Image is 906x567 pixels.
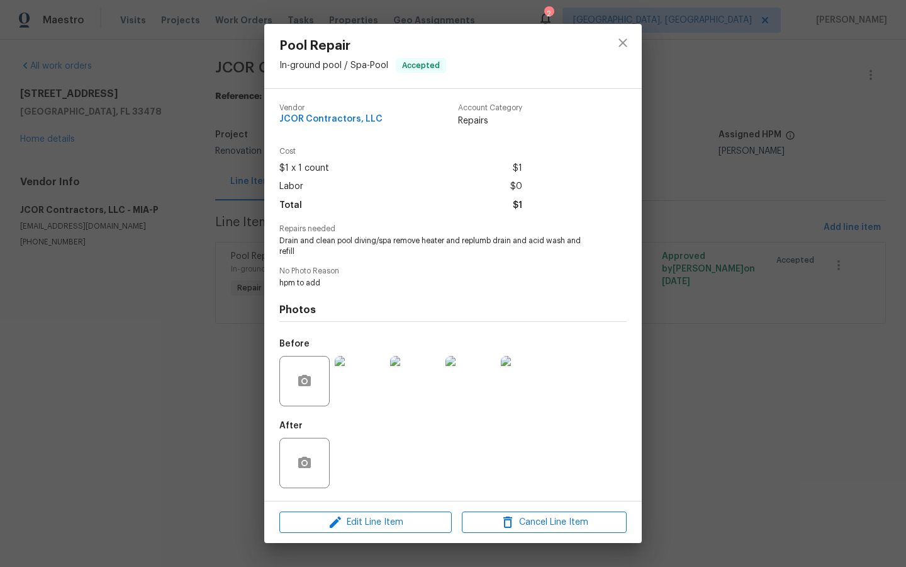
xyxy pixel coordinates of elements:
[279,147,522,156] span: Cost
[279,61,388,70] span: In-ground pool / Spa - Pool
[279,304,627,316] h4: Photos
[279,278,592,289] span: hpm to add
[279,104,383,112] span: Vendor
[608,28,638,58] button: close
[544,8,553,20] div: 2
[513,197,522,215] span: $1
[279,267,627,275] span: No Photo Reason
[458,115,522,127] span: Repairs
[279,512,452,534] button: Edit Line Item
[279,421,303,430] h5: After
[283,515,448,530] span: Edit Line Item
[279,225,627,233] span: Repairs needed
[279,115,383,124] span: JCOR Contractors, LLC
[279,197,302,215] span: Total
[279,340,310,348] h5: Before
[279,159,329,178] span: $1 x 1 count
[513,159,522,178] span: $1
[510,178,522,196] span: $0
[397,59,445,72] span: Accepted
[462,512,627,534] button: Cancel Line Item
[279,39,446,53] span: Pool Repair
[458,104,522,112] span: Account Category
[279,178,303,196] span: Labor
[279,236,592,257] span: Drain and clean pool diving/spa remove heater and replumb drain and acid wash and refill
[466,515,623,530] span: Cancel Line Item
